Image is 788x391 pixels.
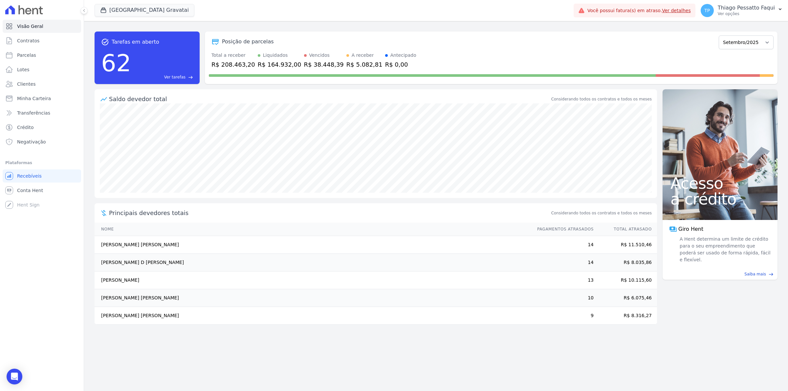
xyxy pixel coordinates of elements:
[95,223,531,236] th: Nome
[222,38,274,46] div: Posição de parcelas
[188,75,193,80] span: east
[258,60,301,69] div: R$ 164.932,00
[551,96,652,102] div: Considerando todos os contratos e todos os meses
[587,7,691,14] span: Você possui fatura(s) em atraso.
[17,173,42,179] span: Recebíveis
[551,210,652,216] span: Considerando todos os contratos e todos os meses
[594,223,657,236] th: Total Atrasado
[3,20,81,33] a: Visão Geral
[17,81,35,87] span: Clientes
[17,52,36,58] span: Parcelas
[5,159,78,167] div: Plataformas
[718,5,775,11] p: Thiago Pessatto Faqui
[101,46,131,80] div: 62
[95,4,194,16] button: [GEOGRAPHIC_DATA] Gravatai
[594,307,657,325] td: R$ 8.316,27
[211,52,255,59] div: Total a receber
[17,95,51,102] span: Minha Carteira
[667,271,774,277] a: Saiba mais east
[594,289,657,307] td: R$ 6.075,46
[594,236,657,254] td: R$ 11.510,46
[346,60,383,69] div: R$ 5.082,81
[3,49,81,62] a: Parcelas
[309,52,330,59] div: Vencidos
[678,225,703,233] span: Giro Hent
[17,66,30,73] span: Lotes
[17,187,43,194] span: Conta Hent
[3,169,81,183] a: Recebíveis
[109,95,550,103] div: Saldo devedor total
[385,60,416,69] div: R$ 0,00
[531,236,594,254] td: 14
[531,254,594,272] td: 14
[134,74,193,80] a: Ver tarefas east
[109,208,550,217] span: Principais devedores totais
[95,307,531,325] td: [PERSON_NAME] [PERSON_NAME]
[211,60,255,69] div: R$ 208.463,20
[718,11,775,16] p: Ver opções
[17,37,39,44] span: Contratos
[101,38,109,46] span: task_alt
[531,307,594,325] td: 9
[17,110,50,116] span: Transferências
[3,135,81,148] a: Negativação
[670,191,770,207] span: a crédito
[304,60,344,69] div: R$ 38.448,39
[594,272,657,289] td: R$ 10.115,60
[352,52,374,59] div: A receber
[95,272,531,289] td: [PERSON_NAME]
[531,272,594,289] td: 13
[263,52,288,59] div: Liquidados
[95,236,531,254] td: [PERSON_NAME] [PERSON_NAME]
[531,223,594,236] th: Pagamentos Atrasados
[95,254,531,272] td: [PERSON_NAME] D [PERSON_NAME]
[95,289,531,307] td: [PERSON_NAME] [PERSON_NAME]
[3,34,81,47] a: Contratos
[3,63,81,76] a: Lotes
[3,92,81,105] a: Minha Carteira
[594,254,657,272] td: R$ 8.035,86
[7,369,22,384] div: Open Intercom Messenger
[769,272,774,277] span: east
[112,38,159,46] span: Tarefas em aberto
[164,74,186,80] span: Ver tarefas
[695,1,788,20] button: TP Thiago Pessatto Faqui Ver opções
[17,139,46,145] span: Negativação
[3,184,81,197] a: Conta Hent
[3,77,81,91] a: Clientes
[17,23,43,30] span: Visão Geral
[3,106,81,119] a: Transferências
[3,121,81,134] a: Crédito
[678,236,771,263] span: A Hent determina um limite de crédito para o seu empreendimento que poderá ser usado de forma ráp...
[390,52,416,59] div: Antecipado
[17,124,34,131] span: Crédito
[662,8,691,13] a: Ver detalhes
[704,8,710,13] span: TP
[670,175,770,191] span: Acesso
[531,289,594,307] td: 10
[744,271,766,277] span: Saiba mais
